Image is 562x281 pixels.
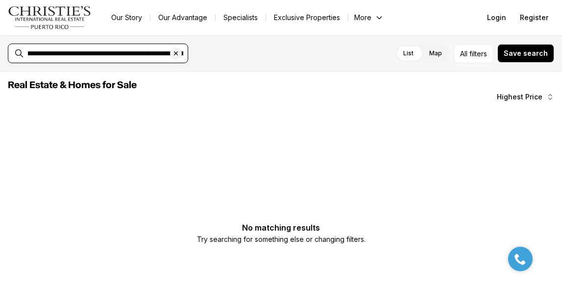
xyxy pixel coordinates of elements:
button: Clear search input [170,44,188,63]
span: Login [487,14,506,22]
img: logo [8,6,92,29]
button: Login [481,8,512,27]
a: Exclusive Properties [266,11,348,24]
p: Try searching for something else or changing filters. [197,234,366,245]
span: All [460,48,467,59]
a: Our Story [103,11,150,24]
button: Save search [497,44,554,63]
label: List [395,45,421,62]
span: filters [469,48,487,59]
button: Register [514,8,554,27]
button: More [348,11,390,24]
label: Map [421,45,450,62]
span: Highest Price [497,93,542,101]
span: Save search [504,49,548,57]
button: Allfilters [454,44,493,63]
a: Our Advantage [150,11,215,24]
a: Specialists [216,11,266,24]
button: Highest Price [491,87,560,107]
span: Register [520,14,548,22]
p: No matching results [197,224,366,232]
span: Real Estate & Homes for Sale [8,80,137,90]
